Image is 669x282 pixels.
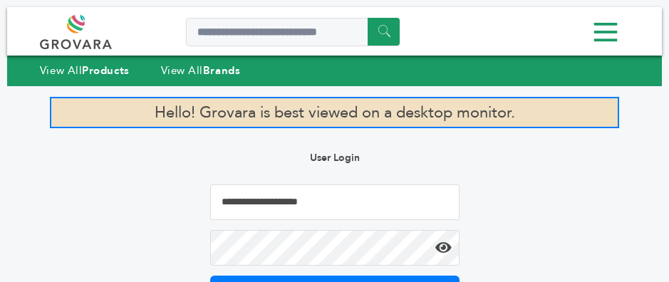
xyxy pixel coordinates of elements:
strong: Brands [203,63,240,78]
strong: Products [82,63,129,78]
a: View AllProducts [40,63,130,78]
div: Menu [40,16,629,48]
b: User Login [310,151,360,164]
a: View AllBrands [161,63,241,78]
input: Email Address [210,184,460,220]
p: Hello! Grovara is best viewed on a desktop monitor. [50,97,619,128]
input: Search a product or brand... [186,18,400,46]
input: Password [210,230,460,266]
